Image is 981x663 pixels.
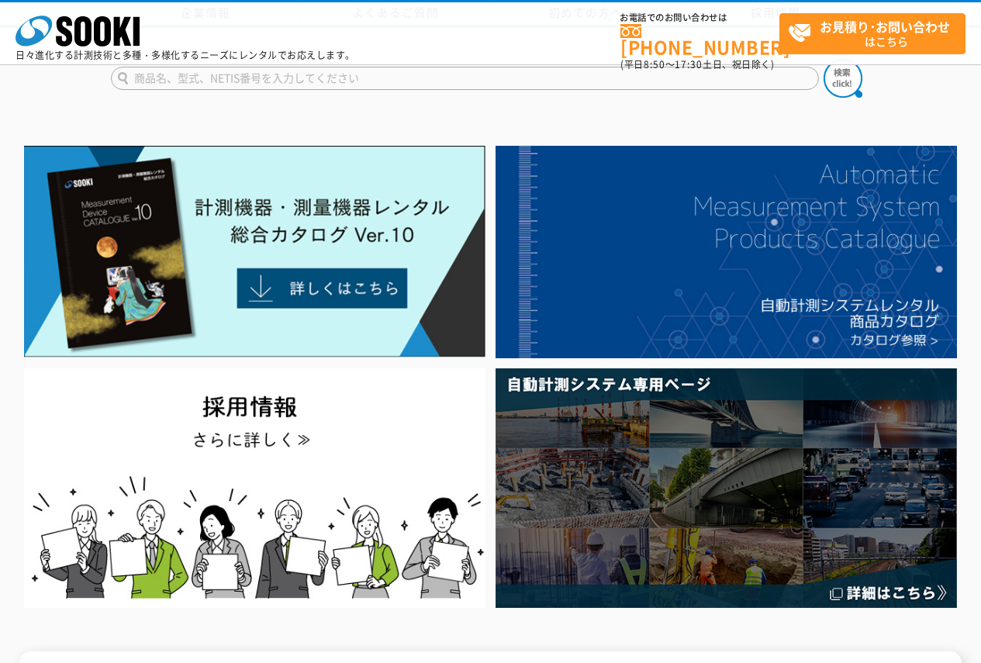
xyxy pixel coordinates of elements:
[788,14,965,53] span: はこちら
[820,17,950,36] strong: お見積り･お問い合わせ
[496,146,957,359] img: 自動計測システムカタログ
[496,368,957,608] img: 自動計測システム専用ページ
[644,57,665,71] span: 8:50
[24,368,485,608] img: SOOKI recruit
[16,50,355,60] p: 日々進化する計測技術と多種・多様化するニーズにレンタルでお応えします。
[824,59,862,98] img: btn_search.png
[620,24,779,56] a: [PHONE_NUMBER]
[675,57,703,71] span: 17:30
[24,146,485,357] img: Catalog Ver10
[620,13,779,22] span: お電話でのお問い合わせは
[620,57,774,71] span: (平日 ～ 土日、祝日除く)
[111,67,819,90] input: 商品名、型式、NETIS番号を入力してください
[779,13,965,54] a: お見積り･お問い合わせはこちら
